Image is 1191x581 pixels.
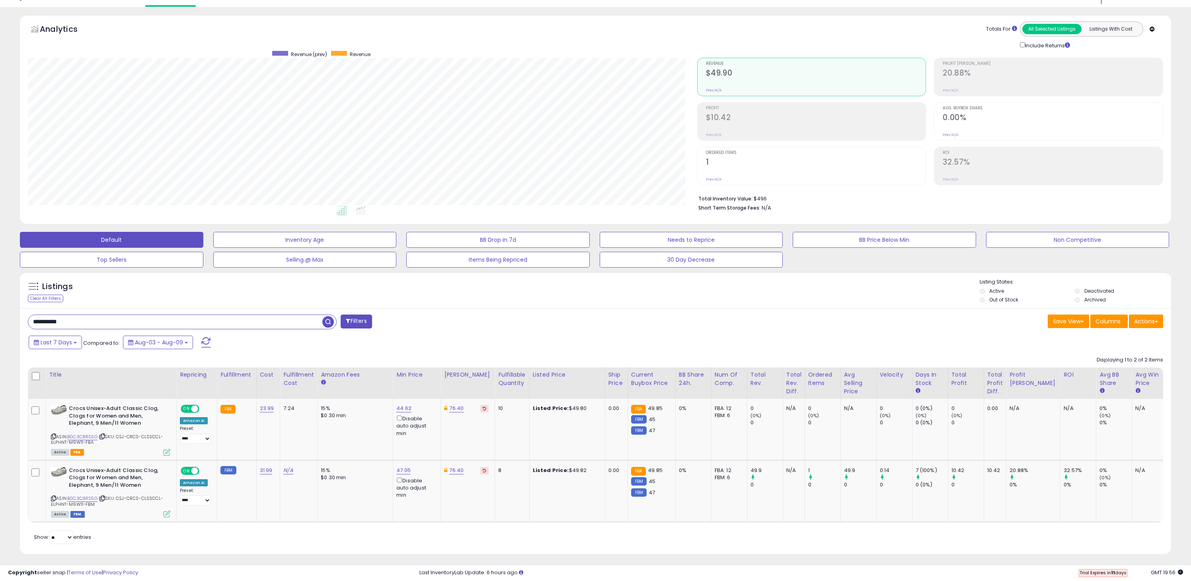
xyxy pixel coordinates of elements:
[1081,24,1140,34] button: Listings With Cost
[951,481,984,488] div: 0
[698,204,760,211] b: Short Term Storage Fees:
[321,467,387,474] div: 15%
[1135,405,1162,412] div: N/A
[181,406,191,412] span: ON
[70,449,84,456] span: FBA
[350,51,370,58] span: Revenue
[631,415,647,424] small: FBM
[631,467,646,476] small: FBA
[679,405,705,412] div: 0%
[67,433,97,440] a: B0C3C8RS5G
[69,467,166,491] b: Crocs Unisex-Adult Classic Clog, Clogs for Women and Men, Elephant, 9 Men/11 Women
[1111,569,1115,576] b: 11
[449,404,464,412] a: 76.40
[951,467,984,474] div: 10.42
[844,467,876,474] div: 49.9
[180,426,211,444] div: Preset:
[1014,41,1080,50] div: Include Returns
[28,295,63,302] div: Clear All Filters
[631,477,647,486] small: FBM
[70,511,85,518] span: FBM
[649,416,655,423] span: 45
[498,405,523,412] div: 10
[406,252,590,268] button: Items Being Repriced
[49,371,173,379] div: Title
[631,371,672,387] div: Current Buybox Price
[533,467,599,474] div: $49.82
[1099,474,1111,481] small: (0%)
[419,569,1183,577] div: Last InventoryLab Update: 6 hours ago.
[20,252,203,268] button: Top Sellers
[498,371,526,387] div: Fulfillable Quantity
[808,371,837,387] div: Ordered Items
[989,296,1018,303] label: Out of Stock
[1135,467,1162,474] div: N/A
[51,467,170,517] div: ASIN:
[916,405,948,412] div: 0 (0%)
[1010,467,1060,474] div: 20.88%
[715,474,741,481] div: FBM: 6
[987,467,1000,474] div: 10.42
[1135,387,1140,394] small: Avg Win Price.
[986,25,1017,33] div: Totals For
[715,467,741,474] div: FBA: 12
[68,569,102,576] a: Terms of Use
[1010,481,1060,488] div: 0%
[103,569,138,576] a: Privacy Policy
[67,495,97,502] a: B0C3C8RS5G
[880,412,891,419] small: (0%)
[706,113,926,124] h2: $10.42
[1129,315,1163,328] button: Actions
[916,419,948,426] div: 0 (0%)
[706,157,926,168] h2: 1
[449,466,464,474] a: 76.40
[51,405,67,415] img: 41aVFJUbEbL._SL40_.jpg
[1099,467,1132,474] div: 0%
[1099,387,1104,394] small: Avg BB Share.
[649,489,655,496] span: 47
[608,467,622,474] div: 0.00
[533,405,599,412] div: $49.80
[1084,288,1114,294] label: Deactivated
[844,481,876,488] div: 0
[844,405,870,412] div: N/A
[808,467,840,474] div: 1
[608,371,624,387] div: Ship Price
[706,132,721,137] small: Prev: N/A
[1095,317,1121,325] span: Columns
[786,371,801,396] div: Total Rev. Diff.
[396,476,435,499] div: Disable auto adjust min
[220,405,235,414] small: FBA
[283,466,293,474] a: N/A
[498,467,523,474] div: 8
[180,371,214,379] div: Repricing
[51,495,163,507] span: | SKU: CSJ-CRCS-CLSSCCL-ELPHNT-M9W11-FBM
[533,404,569,412] b: Listed Price:
[69,405,166,429] b: Crocs Unisex-Adult Classic Clog, Clogs for Women and Men, Elephant, 9 Men/11 Women
[1099,412,1111,419] small: (0%)
[808,481,840,488] div: 0
[40,23,93,37] h5: Analytics
[406,232,590,248] button: BB Drop in 7d
[951,412,963,419] small: (0%)
[880,419,912,426] div: 0
[260,371,277,379] div: Cost
[321,412,387,419] div: $0.30 min
[649,478,655,485] span: 45
[750,371,780,387] div: Total Rev.
[1135,371,1164,387] div: Avg Win Price
[198,406,211,412] span: OFF
[608,405,622,412] div: 0.00
[951,419,984,426] div: 0
[1080,569,1127,576] span: Trial Expires in days
[750,467,783,474] div: 49.9
[786,467,799,474] div: N/A
[291,51,327,58] span: Revenue (prev)
[1097,356,1163,364] div: Displaying 1 to 2 of 2 items
[533,371,602,379] div: Listed Price
[916,387,920,394] small: Days In Stock.
[283,405,311,412] div: 7.24
[1099,371,1129,387] div: Avg BB Share
[698,193,1157,203] li: $496
[715,405,741,412] div: FBA: 12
